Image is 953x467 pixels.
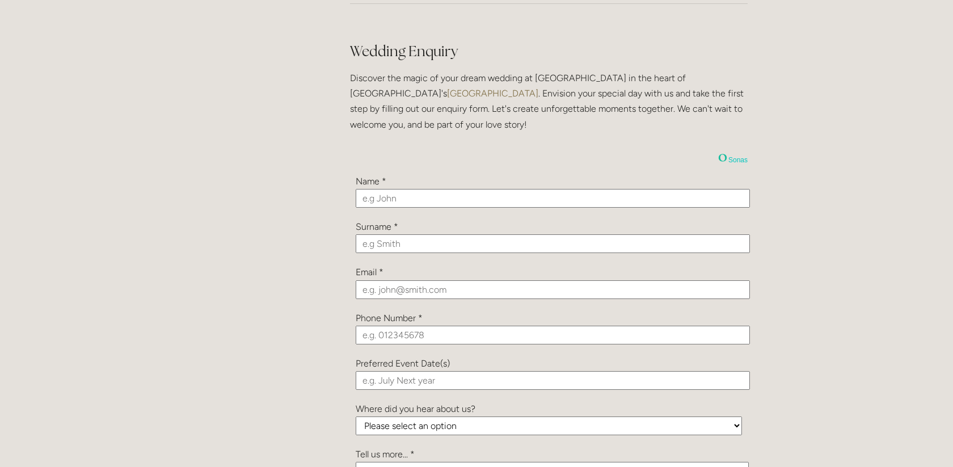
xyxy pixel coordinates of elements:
label: Email * [356,267,383,277]
h2: Wedding Enquiry [350,41,748,61]
label: Surname * [356,221,398,232]
label: Name * [356,176,386,187]
label: Tell us more... * [356,449,415,460]
p: Discover the magic of your dream wedding at [GEOGRAPHIC_DATA] in the heart of [GEOGRAPHIC_DATA]'s... [350,70,748,132]
input: e.g. July Next year [356,371,750,390]
a: [GEOGRAPHIC_DATA] [447,88,538,99]
input: e.g. john@smith.com [356,280,750,299]
input: e.g Smith [356,234,750,253]
label: Where did you hear about us? [356,403,475,414]
img: Sonas Logo [718,153,727,162]
input: e.g. 012345678 [356,326,750,344]
label: Phone Number * [356,313,423,323]
span: Sonas [728,156,748,164]
input: e.g John [356,189,750,208]
label: Preferred Event Date(s) [356,358,450,369]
